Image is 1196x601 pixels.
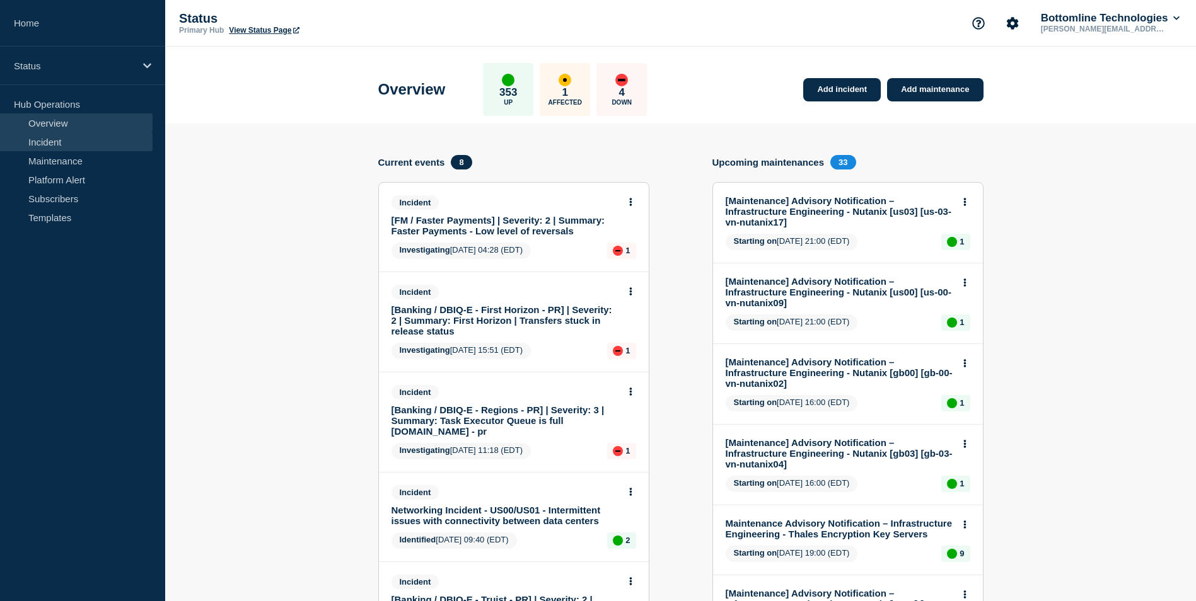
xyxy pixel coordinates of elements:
span: Investigating [400,445,450,455]
div: affected [559,74,571,86]
span: 8 [451,155,472,169]
a: [Maintenance] Advisory Notification – Infrastructure Engineering - Nutanix [us03] [us-03-vn-nutan... [726,195,953,227]
a: [FM / Faster Payments] | Severity: 2 | Summary: Faster Payments - Low level of reversals [392,215,619,236]
div: up [947,479,957,489]
span: Starting on [734,548,777,558]
div: up [947,318,957,328]
div: down [613,446,623,456]
a: [Maintenance] Advisory Notification – Infrastructure Engineering - Nutanix [us00] [us-00-vn-nutan... [726,276,953,308]
div: down [613,346,623,356]
span: Incident [392,385,439,399]
span: [DATE] 21:00 (EDT) [726,234,858,250]
div: up [947,237,957,247]
p: Status [14,60,135,71]
p: [PERSON_NAME][EMAIL_ADDRESS][PERSON_NAME][DOMAIN_NAME] [1038,25,1170,33]
p: Status [179,11,431,26]
div: up [947,549,957,559]
span: Investigating [400,345,450,355]
span: [DATE] 15:51 (EDT) [392,343,531,359]
p: Affected [549,99,582,106]
p: 9 [960,549,964,558]
button: Support [965,10,992,37]
p: 1 [625,246,630,255]
h1: Overview [378,81,446,98]
p: Down [612,99,632,106]
button: Account settings [999,10,1026,37]
a: [Maintenance] Advisory Notification – Infrastructure Engineering - Nutanix [gb00] [gb-00-vn-nutan... [726,357,953,389]
p: Primary Hub [179,26,224,35]
p: 1 [960,398,964,408]
span: Incident [392,485,439,500]
p: 1 [960,237,964,246]
span: [DATE] 09:40 (EDT) [392,532,517,549]
h4: Upcoming maintenances [712,157,825,168]
p: 1 [625,446,630,455]
span: Incident [392,195,439,210]
a: Networking Incident - US00/US01 - Intermittent issues with connectivity between data centers [392,505,619,526]
p: 353 [499,86,517,99]
p: 1 [960,318,964,327]
p: 4 [619,86,625,99]
span: Starting on [734,478,777,488]
div: up [502,74,514,86]
a: [Banking / DBIQ-E - Regions - PR] | Severity: 3 | Summary: Task Executor Queue is full [DOMAIN_NA... [392,404,619,437]
div: down [615,74,628,86]
span: [DATE] 19:00 (EDT) [726,546,858,562]
a: [Banking / DBIQ-E - First Horizon - PR] | Severity: 2 | Summary: First Horizon | Transfers stuck ... [392,304,619,336]
div: up [613,535,623,546]
p: 1 [562,86,568,99]
a: Add incident [803,78,881,101]
div: down [613,246,623,256]
span: Identified [400,535,436,544]
span: Incident [392,575,439,589]
span: Investigating [400,245,450,255]
p: 1 [625,346,630,355]
span: [DATE] 11:18 (EDT) [392,443,531,459]
a: [Maintenance] Advisory Notification – Infrastructure Engineering - Nutanix [gb03] [gb-03-vn-nutan... [726,437,953,469]
p: Up [504,99,513,106]
p: 2 [625,535,630,545]
span: 33 [830,155,856,169]
button: Bottomline Technologies [1038,12,1182,25]
span: Starting on [734,317,777,326]
span: Starting on [734,398,777,407]
span: [DATE] 21:00 (EDT) [726,314,858,331]
a: View Status Page [229,26,299,35]
span: [DATE] 04:28 (EDT) [392,243,531,259]
a: Maintenance Advisory Notification – Infrastructure Engineering - Thales Encryption Key Servers [726,518,953,539]
span: Incident [392,285,439,299]
div: up [947,398,957,408]
a: Add maintenance [887,78,983,101]
p: 1 [960,479,964,488]
h4: Current events [378,157,445,168]
span: [DATE] 16:00 (EDT) [726,395,858,411]
span: [DATE] 16:00 (EDT) [726,476,858,492]
span: Starting on [734,236,777,246]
